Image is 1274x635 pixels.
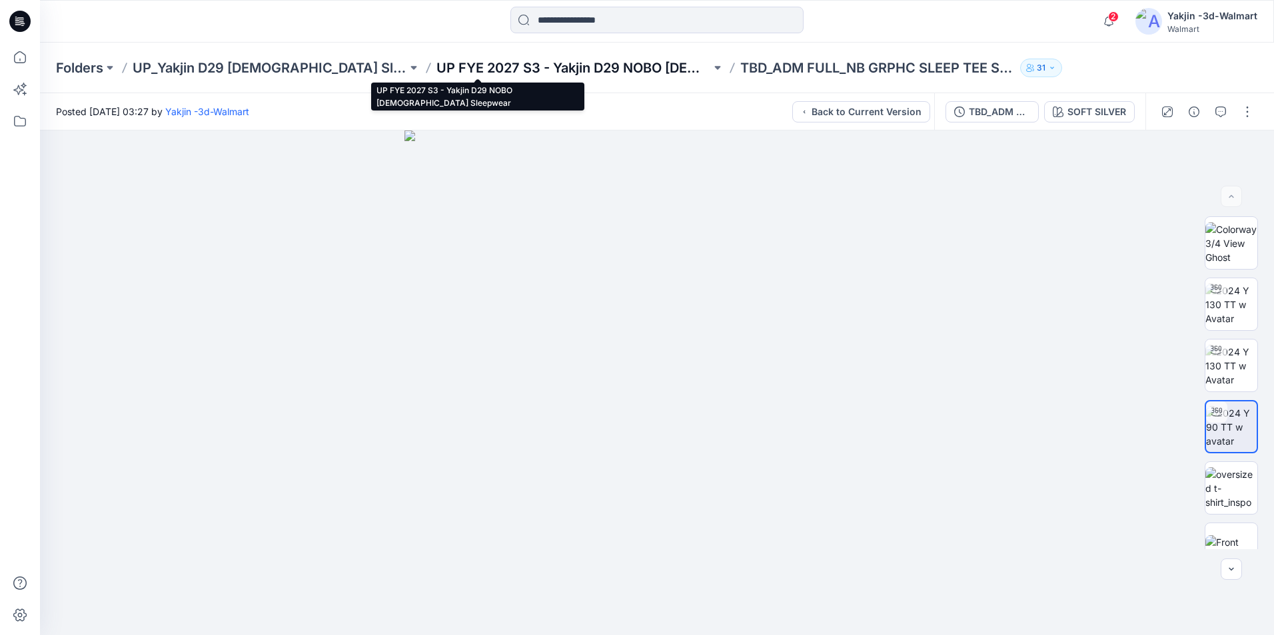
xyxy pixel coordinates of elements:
[1037,61,1045,75] p: 31
[133,59,407,77] a: UP_Yakjin D29 [DEMOGRAPHIC_DATA] Sleep
[1167,8,1257,24] div: Yakjin -3d-Walmart
[1205,467,1257,509] img: oversized t-shirt_inspo
[1108,11,1119,22] span: 2
[56,105,249,118] span: Posted [DATE] 03:27 by
[404,130,910,635] img: eyJhbGciOiJIUzI1NiIsImtpZCI6IjAiLCJzbHQiOiJzZXMiLCJ0eXAiOiJKV1QifQ.eyJkYXRhIjp7InR5cGUiOiJzdG9yYW...
[969,105,1030,119] div: TBD_ADM SC_NB SLEEP TEE SHORT SET
[1206,406,1257,448] img: 2024 Y 90 TT w avatar
[1205,284,1257,325] img: 2024 Y 130 TT w Avatar
[1135,8,1162,35] img: avatar
[1205,222,1257,264] img: Colorway 3/4 View Ghost
[740,59,1015,77] p: TBD_ADM FULL_NB GRPHC SLEEP TEE SHORT
[1183,101,1205,122] button: Details
[1044,101,1135,122] button: SOFT SILVER
[1205,345,1257,387] img: 2024 Y 130 TT w Avatar
[1067,105,1126,119] div: SOFT SILVER
[436,59,711,77] a: UP FYE 2027 S3 - Yakjin D29 NOBO [DEMOGRAPHIC_DATA] Sleepwear
[1205,535,1257,563] img: Front Ghost
[1020,59,1062,77] button: 31
[946,101,1039,122] button: TBD_ADM SC_NB SLEEP TEE SHORT SET
[165,106,249,117] a: Yakjin -3d-Walmart
[56,59,103,77] a: Folders
[1167,24,1257,34] div: Walmart
[792,101,930,122] button: Back to Current Version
